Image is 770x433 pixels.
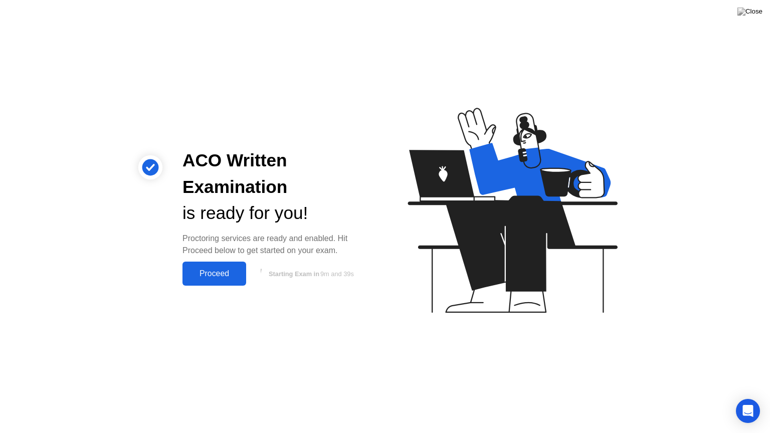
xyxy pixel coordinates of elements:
[251,264,369,283] button: Starting Exam in9m and 39s
[182,147,369,200] div: ACO Written Examination
[182,233,369,257] div: Proctoring services are ready and enabled. Hit Proceed below to get started on your exam.
[182,262,246,286] button: Proceed
[320,270,354,278] span: 9m and 39s
[182,200,369,227] div: is ready for you!
[736,399,760,423] div: Open Intercom Messenger
[737,8,762,16] img: Close
[185,269,243,278] div: Proceed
